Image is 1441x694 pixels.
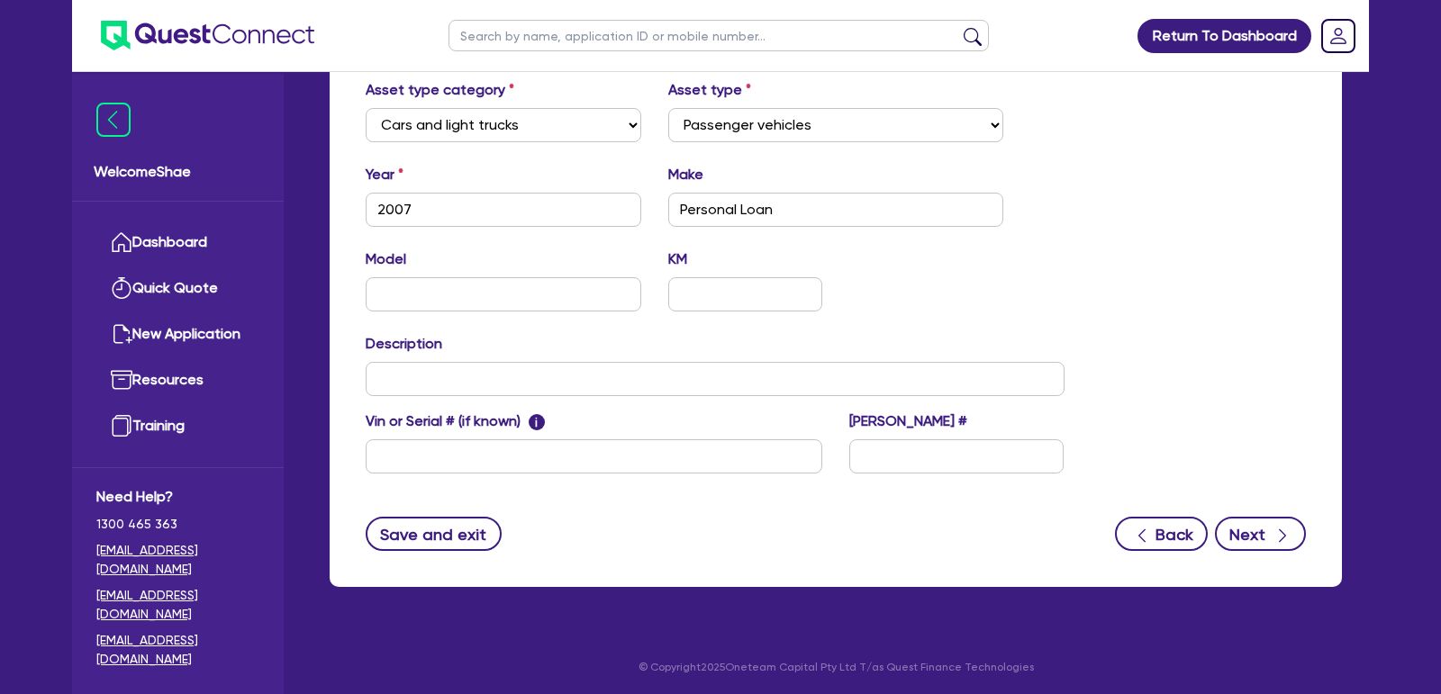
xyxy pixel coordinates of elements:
[668,79,751,101] label: Asset type
[366,410,545,432] label: Vin or Serial # (if known)
[96,357,259,403] a: Resources
[1115,517,1208,551] button: Back
[1215,517,1306,551] button: Next
[366,79,514,101] label: Asset type category
[366,248,406,270] label: Model
[96,266,259,311] a: Quick Quote
[96,631,259,669] a: [EMAIL_ADDRESS][DOMAIN_NAME]
[96,220,259,266] a: Dashboard
[668,248,687,270] label: KM
[94,161,262,183] span: Welcome Shae
[668,164,703,185] label: Make
[111,369,132,391] img: resources
[111,277,132,299] img: quick-quote
[529,414,545,430] span: i
[96,541,259,579] a: [EMAIL_ADDRESS][DOMAIN_NAME]
[1315,13,1362,59] a: Dropdown toggle
[96,403,259,449] a: Training
[96,586,259,624] a: [EMAIL_ADDRESS][DOMAIN_NAME]
[96,103,131,137] img: icon-menu-close
[101,21,314,50] img: quest-connect-logo-blue
[849,410,967,432] label: [PERSON_NAME] #
[111,323,132,345] img: new-application
[96,486,259,508] span: Need Help?
[1137,19,1311,53] a: Return To Dashboard
[366,333,442,355] label: Description
[449,20,989,51] input: Search by name, application ID or mobile number...
[111,415,132,437] img: training
[366,517,502,551] button: Save and exit
[366,164,403,185] label: Year
[96,515,259,534] span: 1300 465 363
[96,311,259,357] a: New Application
[317,659,1355,675] p: © Copyright 2025 Oneteam Capital Pty Ltd T/as Quest Finance Technologies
